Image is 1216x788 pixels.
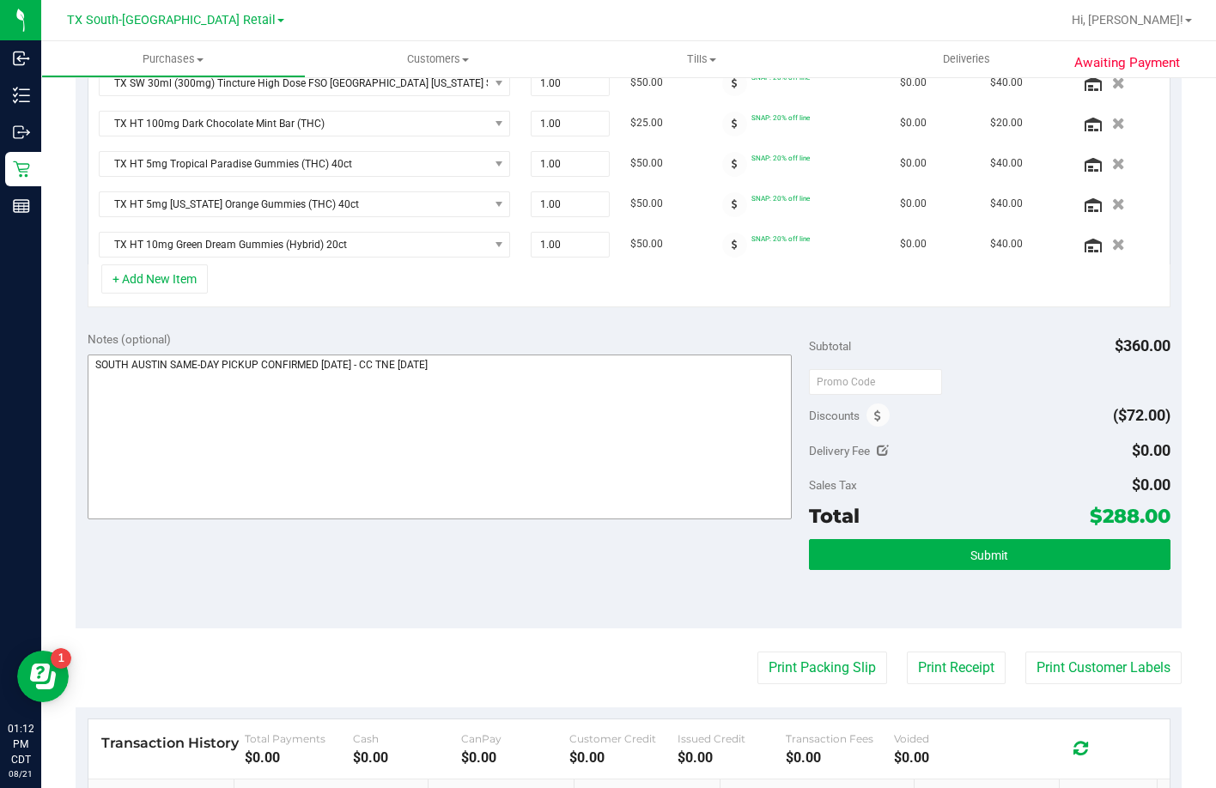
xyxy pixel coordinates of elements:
div: $0.00 [678,749,786,766]
div: $0.00 [461,749,569,766]
span: Customers [307,52,569,67]
button: + Add New Item [101,264,208,294]
inline-svg: Outbound [13,124,30,141]
button: Submit [809,539,1170,570]
span: TX HT 5mg Tropical Paradise Gummies (THC) 40ct [100,152,489,176]
span: SNAP: 20% off line [751,73,810,82]
i: Edit Delivery Fee [877,445,889,457]
a: Deliveries [834,41,1098,77]
span: SNAP: 20% off line [751,194,810,203]
span: $40.00 [990,196,1023,212]
span: $40.00 [990,75,1023,91]
span: TX SW 30ml (300mg) Tincture High Dose FSO [GEOGRAPHIC_DATA] [US_STATE] Smallz (Indica) [100,71,489,95]
p: 08/21 [8,767,33,780]
span: NO DATA FOUND [99,232,511,258]
span: TX HT 10mg Green Dream Gummies (Hybrid) 20ct [100,233,489,257]
input: 1.00 [532,71,609,95]
input: 1.00 [532,192,609,216]
div: Transaction Fees [786,732,894,745]
span: SNAP: 20% off line [751,113,810,122]
span: NO DATA FOUND [99,151,511,177]
span: NO DATA FOUND [99,70,511,96]
button: Print Receipt [907,652,1006,684]
input: 1.00 [532,152,609,176]
span: Discounts [809,400,860,431]
span: ($72.00) [1113,406,1170,424]
button: Print Customer Labels [1025,652,1182,684]
iframe: Resource center [17,651,69,702]
input: Promo Code [809,369,942,395]
span: SNAP: 20% off line [751,234,810,243]
span: NO DATA FOUND [99,191,511,217]
span: Deliveries [920,52,1013,67]
span: $0.00 [900,196,927,212]
span: $40.00 [990,236,1023,252]
span: $50.00 [630,196,663,212]
button: Print Packing Slip [757,652,887,684]
span: Purchases [42,52,305,67]
span: $360.00 [1115,336,1170,355]
span: Subtotal [809,339,851,353]
div: Customer Credit [569,732,678,745]
inline-svg: Inbound [13,50,30,67]
span: $0.00 [900,75,927,91]
div: Issued Credit [678,732,786,745]
span: SNAP: 20% off line [751,154,810,162]
span: Hi, [PERSON_NAME]! [1072,13,1183,27]
div: $0.00 [894,749,1002,766]
iframe: Resource center unread badge [51,648,71,669]
span: Sales Tax [809,478,857,492]
span: $0.00 [1132,441,1170,459]
a: Purchases [41,41,306,77]
div: Total Payments [245,732,353,745]
span: $40.00 [990,155,1023,172]
div: $0.00 [786,749,894,766]
span: Submit [970,549,1008,562]
inline-svg: Inventory [13,87,30,104]
span: Tills [571,52,834,67]
div: $0.00 [569,749,678,766]
span: $25.00 [630,115,663,131]
span: $20.00 [990,115,1023,131]
div: $0.00 [245,749,353,766]
span: TX HT 5mg [US_STATE] Orange Gummies (THC) 40ct [100,192,489,216]
span: Notes (optional) [88,332,171,346]
div: Voided [894,732,1002,745]
a: Customers [306,41,570,77]
span: $50.00 [630,236,663,252]
input: 1.00 [532,112,609,136]
inline-svg: Retail [13,161,30,178]
div: CanPay [461,732,569,745]
span: $0.00 [1132,476,1170,494]
span: Awaiting Payment [1074,53,1180,73]
div: Cash [353,732,461,745]
div: $0.00 [353,749,461,766]
span: Total [809,504,860,528]
span: $0.00 [900,236,927,252]
span: NO DATA FOUND [99,111,511,136]
span: $0.00 [900,115,927,131]
p: 01:12 PM CDT [8,721,33,767]
span: $288.00 [1090,504,1170,528]
span: $50.00 [630,75,663,91]
a: Tills [570,41,835,77]
span: TX South-[GEOGRAPHIC_DATA] Retail [67,13,276,27]
span: $50.00 [630,155,663,172]
input: 1.00 [532,233,609,257]
span: $0.00 [900,155,927,172]
inline-svg: Reports [13,197,30,215]
span: Delivery Fee [809,444,870,458]
span: TX HT 100mg Dark Chocolate Mint Bar (THC) [100,112,489,136]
